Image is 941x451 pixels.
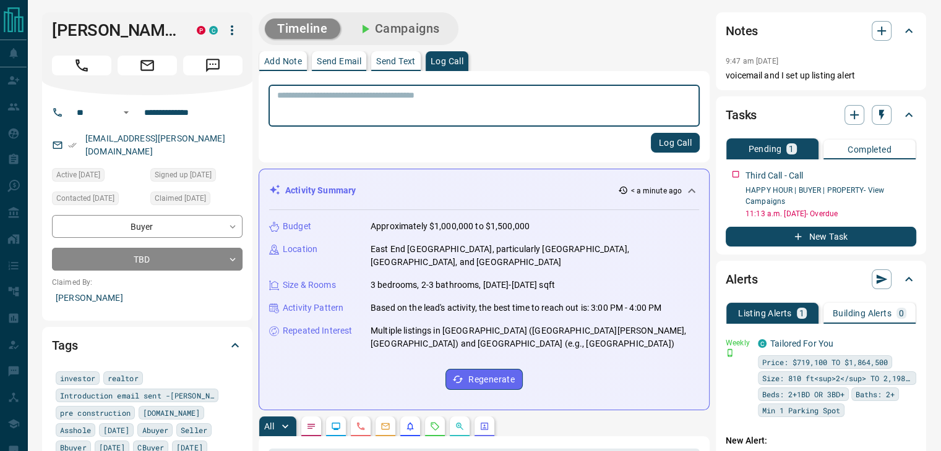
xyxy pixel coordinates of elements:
[726,348,734,357] svg: Push Notification Only
[60,389,214,402] span: Introduction email sent -[PERSON_NAME]
[833,309,892,318] p: Building Alerts
[371,279,555,292] p: 3 bedrooms, 2-3 bathrooms, [DATE]-[DATE] sqft
[142,424,168,436] span: Abuyer
[405,421,415,431] svg: Listing Alerts
[118,56,177,75] span: Email
[430,421,440,431] svg: Requests
[445,369,523,390] button: Regenerate
[52,331,243,360] div: Tags
[738,309,792,318] p: Listing Alerts
[899,309,904,318] p: 0
[306,421,316,431] svg: Notes
[726,21,758,41] h2: Notes
[68,141,77,150] svg: Email Verified
[726,100,916,130] div: Tasks
[317,57,361,65] p: Send Email
[762,356,888,368] span: Price: $719,100 TO $1,864,500
[726,69,916,82] p: voicemail and I set up listing alert
[52,20,178,40] h1: [PERSON_NAME]
[762,388,844,400] span: Beds: 2+1BD OR 3BD+
[345,19,452,39] button: Campaigns
[155,192,206,204] span: Claimed [DATE]
[748,145,781,153] p: Pending
[197,26,205,35] div: property.ca
[181,424,207,436] span: Seller
[269,179,699,202] div: Activity Summary< a minute ago
[52,288,243,308] p: [PERSON_NAME]
[265,19,340,39] button: Timeline
[52,335,77,355] h2: Tags
[455,421,465,431] svg: Opportunities
[376,57,416,65] p: Send Text
[283,243,317,256] p: Location
[52,215,243,238] div: Buyer
[799,309,804,318] p: 1
[155,169,212,181] span: Signed up [DATE]
[60,424,91,436] span: Asshole
[758,339,767,348] div: condos.ca
[52,56,111,75] span: Call
[745,208,916,219] p: 11:13 a.m. [DATE] - Overdue
[285,184,356,197] p: Activity Summary
[745,186,884,206] a: HAPPY HOUR | BUYER | PROPERTY- View Campaigns
[283,301,343,314] p: Activity Pattern
[726,16,916,46] div: Notes
[103,424,130,436] span: [DATE]
[356,421,366,431] svg: Calls
[143,407,200,419] span: [DOMAIN_NAME]
[651,133,700,153] button: Log Call
[856,388,895,400] span: Baths: 2+
[745,169,803,182] p: Third Call - Call
[183,56,243,75] span: Message
[762,404,840,416] span: Min 1 Parking Spot
[762,372,912,384] span: Size: 810 ft<sup>2</sup> TO 2,198 ft<sup>2</sup>
[52,168,144,185] div: Thu Aug 07 2025
[371,243,699,269] p: East End [GEOGRAPHIC_DATA], particularly [GEOGRAPHIC_DATA], [GEOGRAPHIC_DATA], and [GEOGRAPHIC_DATA]
[283,324,352,337] p: Repeated Interest
[371,220,530,233] p: Approximately $1,000,000 to $1,500,000
[60,407,131,419] span: pre construction
[52,277,243,288] p: Claimed By:
[371,324,699,350] p: Multiple listings in [GEOGRAPHIC_DATA] ([GEOGRAPHIC_DATA][PERSON_NAME], [GEOGRAPHIC_DATA]) and [G...
[726,434,916,447] p: New Alert:
[56,169,100,181] span: Active [DATE]
[264,422,274,431] p: All
[85,133,225,156] a: [EMAIL_ADDRESS][PERSON_NAME][DOMAIN_NAME]
[264,57,302,65] p: Add Note
[52,248,243,271] div: TBD
[726,227,916,247] button: New Task
[209,26,218,35] div: condos.ca
[726,269,758,289] h2: Alerts
[848,145,892,154] p: Completed
[56,192,114,204] span: Contacted [DATE]
[479,421,489,431] svg: Agent Actions
[371,301,661,314] p: Based on the lead's activity, the best time to reach out is: 3:00 PM - 4:00 PM
[119,105,134,120] button: Open
[770,339,833,348] a: Tailored For You
[331,421,341,431] svg: Lead Browsing Activity
[789,145,794,153] p: 1
[283,279,336,292] p: Size & Rooms
[60,372,95,384] span: investor
[726,264,916,294] div: Alerts
[380,421,390,431] svg: Emails
[726,105,757,125] h2: Tasks
[150,168,243,185] div: Tue Aug 05 2025
[630,185,682,196] p: < a minute ago
[726,337,750,348] p: Weekly
[431,57,463,65] p: Log Call
[283,220,311,233] p: Budget
[52,192,144,209] div: Thu Aug 07 2025
[726,57,778,65] p: 9:47 am [DATE]
[150,192,243,209] div: Tue Aug 05 2025
[108,372,139,384] span: realtor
